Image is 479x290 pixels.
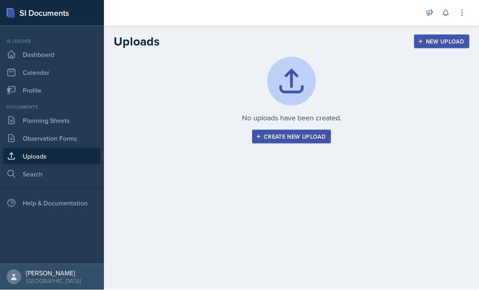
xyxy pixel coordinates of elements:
a: Planning Sheets [3,112,101,129]
a: Profile [3,82,101,98]
h2: Uploads [114,34,160,49]
div: Documents [3,103,101,111]
button: Create new upload [252,130,331,144]
div: [PERSON_NAME] [26,269,81,277]
p: No uploads have been created. [242,112,341,123]
a: Observation Forms [3,130,101,146]
button: New Upload [414,35,470,48]
a: Search [3,166,101,182]
div: Help & Documentation [3,195,101,211]
a: Uploads [3,148,101,164]
div: Create new upload [257,133,326,140]
div: New Upload [419,38,464,45]
div: [GEOGRAPHIC_DATA] [26,277,81,285]
a: Dashboard [3,46,101,63]
div: Si leader [3,37,101,45]
a: Calendar [3,64,101,81]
